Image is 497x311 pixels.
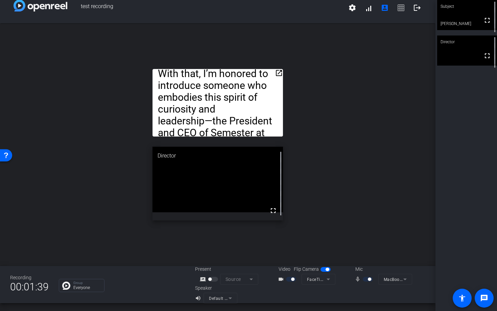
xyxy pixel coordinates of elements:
p: Group [73,281,101,285]
mat-icon: open_in_new [275,69,283,77]
div: Director [152,147,283,165]
mat-icon: mic_none [355,275,363,283]
span: Flip Camera [294,266,319,273]
p: leadership—the President and CEO of Semester at Sea. Over to you, [PERSON_NAME]. [158,115,278,162]
div: Recording [10,274,49,281]
p: Everyone [73,286,101,290]
mat-icon: volume_up [195,294,203,302]
mat-icon: fullscreen [483,16,491,24]
span: 00:01:39 [10,279,49,295]
mat-icon: fullscreen [483,52,491,60]
p: With that, I’m honored to introduce someone who embodies this spirit of curiosity and [158,68,278,115]
div: Speaker [195,285,236,292]
div: Present [195,266,263,273]
mat-icon: screen_share_outline [200,275,208,283]
div: Mic [349,266,416,273]
span: Video [279,266,290,273]
mat-icon: videocam_outline [278,275,286,283]
mat-icon: logout [413,4,421,12]
div: Director [437,35,497,48]
mat-icon: message [480,294,488,302]
mat-icon: settings [348,4,356,12]
mat-icon: account_box [381,4,389,12]
img: Chat Icon [62,282,70,290]
mat-icon: fullscreen [269,207,277,215]
mat-icon: accessibility [458,294,466,302]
